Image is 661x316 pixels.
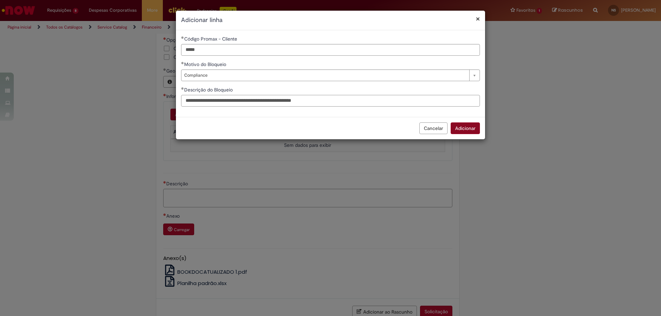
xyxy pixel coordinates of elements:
span: Obrigatório Preenchido [181,62,184,64]
h2: Adicionar linha [181,16,480,25]
input: Código Promax - Cliente [181,44,480,56]
button: Adicionar [451,122,480,134]
span: Obrigatório Preenchido [181,36,184,39]
span: Descrição do Bloqueio [184,87,234,93]
span: Código Promax - Cliente [184,36,239,42]
span: Motivo do Bloqueio [184,61,228,67]
input: Descrição do Bloqueio [181,95,480,107]
span: Obrigatório Preenchido [181,87,184,90]
span: Compliance [184,70,466,81]
button: Fechar modal [476,15,480,22]
button: Cancelar [419,122,448,134]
